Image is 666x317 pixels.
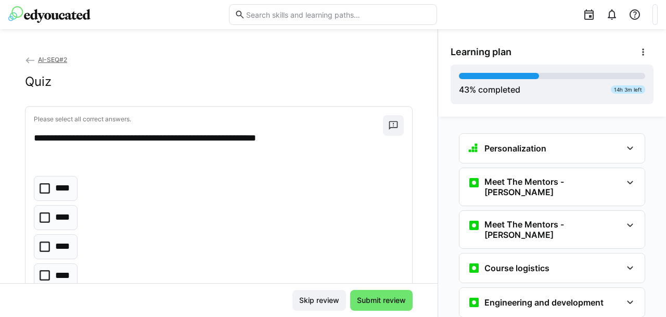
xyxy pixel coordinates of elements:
[298,295,341,306] span: Skip review
[484,219,622,240] h3: Meet The Mentors - [PERSON_NAME]
[355,295,407,306] span: Submit review
[38,56,67,64] span: AI-SEQ#2
[459,84,469,95] span: 43
[484,143,546,154] h3: Personalization
[25,74,52,90] h2: Quiz
[292,290,346,311] button: Skip review
[484,297,604,308] h3: Engineering and development
[350,290,413,311] button: Submit review
[611,85,645,94] div: 14h 3m left
[484,176,622,197] h3: Meet The Mentors - [PERSON_NAME]
[25,56,67,64] a: AI-SEQ#2
[484,263,549,273] h3: Course logistics
[34,115,383,123] p: Please select all correct answers.
[459,83,520,96] div: % completed
[245,10,431,19] input: Search skills and learning paths…
[451,46,511,58] span: Learning plan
